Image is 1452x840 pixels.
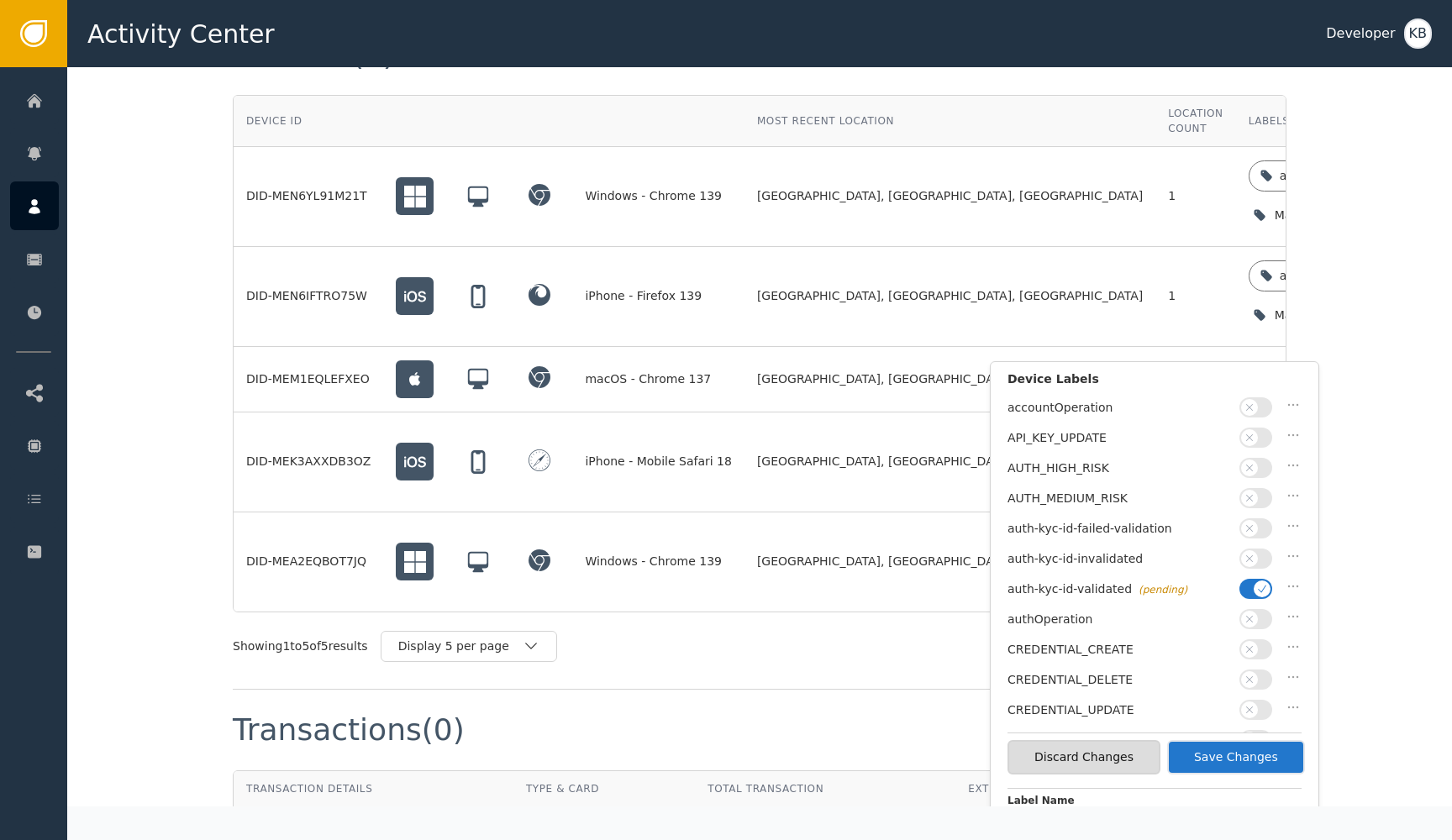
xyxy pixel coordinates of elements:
span: (pending) [1139,584,1187,596]
button: Manage device labels [1249,298,1436,333]
div: DID-MEM1EQLEFXEO [246,370,371,388]
div: authOperation [1007,611,1231,628]
th: Transaction Details [234,771,513,806]
div: Manage device labels [1275,307,1407,324]
div: Display 5 per page [398,638,523,655]
div: Device Labels [1007,370,1302,396]
th: Total Transaction [695,771,955,806]
div: macOS - Chrome 137 [585,370,731,388]
span: [GEOGRAPHIC_DATA], [GEOGRAPHIC_DATA], [GEOGRAPHIC_DATA] [757,370,1143,388]
div: 1 [1168,187,1223,205]
div: DID-MEN6IFTRO75W [246,287,371,305]
div: CREDENTIAL_UPDATE [1007,701,1231,719]
button: Manage device labels [1249,198,1436,233]
div: iPhone - Mobile Safari 18 [585,453,731,470]
div: accountOperation [1007,399,1231,417]
div: auth-kyc-id-invalidated [1007,550,1231,568]
button: KB [1404,18,1432,49]
div: auth-kyc-id-validated [1280,167,1404,185]
span: [GEOGRAPHIC_DATA], [GEOGRAPHIC_DATA], [GEOGRAPHIC_DATA] [757,453,1143,470]
th: Type & Card [513,771,695,806]
div: auth-kyc-id-failed-validation [1007,520,1231,538]
div: AUTH_MEDIUM_RISK [1007,490,1231,507]
div: DID-MEA2EQBOT7JQ [246,553,371,570]
div: Developer [1326,24,1395,44]
th: Labels [1236,96,1449,147]
div: CREDENTIAL_DELETE [1007,671,1231,689]
th: Most Recent Location [744,96,1155,147]
div: Windows - Chrome 139 [585,187,731,205]
div: Windows - Chrome 139 [585,553,731,570]
th: External Transaction ID [955,771,1286,806]
button: Discard Changes [1007,740,1160,774]
button: Save Changes [1167,740,1305,774]
div: Devices (5) [233,39,395,70]
div: DID-MEN6YL91M21T [246,187,371,205]
div: CREDENTIAL_CREATE [1007,641,1231,659]
th: Location Count [1155,96,1235,147]
div: 1 [1168,287,1223,305]
div: auth-kyc-id-validated [1007,580,1231,598]
div: DID-MEK3AXXDB3OZ [246,453,371,470]
div: auth-kyc-id-validated [1280,267,1404,285]
span: [GEOGRAPHIC_DATA], [GEOGRAPHIC_DATA], [GEOGRAPHIC_DATA] [757,187,1143,205]
th: Device ID [234,96,383,147]
div: DEVICE_SEEN_ONCE [1007,732,1231,749]
span: Activity Center [87,15,275,53]
div: Transactions (0) [233,715,465,745]
div: iPhone - Firefox 139 [585,287,731,305]
div: API_KEY_UPDATE [1007,429,1231,447]
div: Showing 1 to 5 of 5 results [233,638,368,655]
label: Label Name [1007,793,1302,812]
button: Display 5 per page [381,631,557,662]
div: Manage device labels [1275,207,1407,224]
div: AUTH_HIGH_RISK [1007,459,1231,477]
span: [GEOGRAPHIC_DATA], [GEOGRAPHIC_DATA], [GEOGRAPHIC_DATA] [757,553,1143,570]
span: [GEOGRAPHIC_DATA], [GEOGRAPHIC_DATA], [GEOGRAPHIC_DATA] [757,287,1143,305]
